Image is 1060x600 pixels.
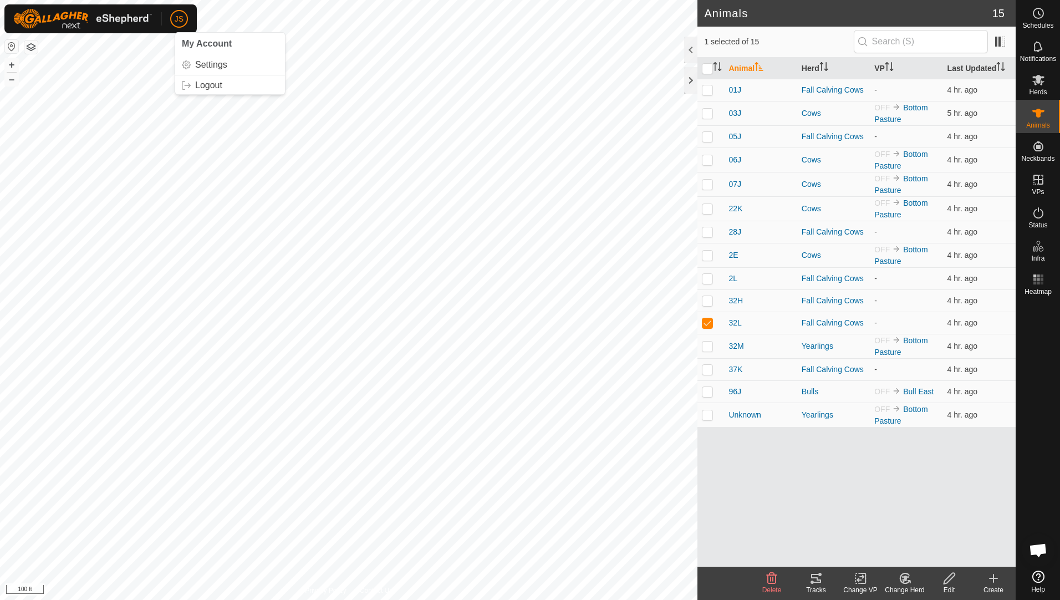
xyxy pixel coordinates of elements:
a: Logout [175,77,285,94]
a: Bottom Pasture [874,199,927,219]
div: Cows [802,154,865,166]
p-sorticon: Activate to sort [819,64,828,73]
span: 37K [728,364,742,375]
h2: Animals [704,7,992,20]
img: to [892,387,901,395]
span: Settings [195,60,227,69]
span: Neckbands [1021,155,1054,162]
app-display-virtual-paddock-transition: - [874,227,877,236]
div: Cows [802,179,865,190]
span: Animals [1026,122,1050,129]
div: Fall Calving Cows [802,364,865,375]
span: Oct 3, 2025, 8:05 PM [947,109,978,118]
th: Last Updated [943,58,1016,79]
span: OFF [874,405,890,414]
div: Yearlings [802,409,865,421]
a: Bottom Pasture [874,245,927,266]
span: VPs [1032,189,1044,195]
span: 06J [728,154,741,166]
span: 22K [728,203,742,215]
span: OFF [874,150,890,159]
button: – [5,73,18,86]
img: to [892,404,901,413]
a: Bottom Pasture [874,150,927,170]
span: OFF [874,103,890,112]
div: Change VP [838,585,883,595]
div: Fall Calving Cows [802,317,865,329]
div: Edit [927,585,971,595]
span: 96J [728,386,741,398]
div: Fall Calving Cows [802,295,865,307]
img: to [892,335,901,344]
span: JS [175,13,184,25]
app-display-virtual-paddock-transition: - [874,85,877,94]
div: Tracks [794,585,838,595]
span: OFF [874,174,890,183]
img: to [892,174,901,182]
span: OFF [874,336,890,345]
div: Fall Calving Cows [802,226,865,238]
span: Oct 3, 2025, 9:05 PM [947,180,978,189]
span: Oct 3, 2025, 8:35 PM [947,204,978,213]
div: Cows [802,250,865,261]
span: Herds [1029,89,1047,95]
span: Notifications [1020,55,1056,62]
span: Oct 3, 2025, 9:05 PM [947,387,978,396]
span: Oct 3, 2025, 9:05 PM [947,410,978,419]
div: Cows [802,108,865,119]
span: Schedules [1022,22,1053,29]
th: Herd [797,58,870,79]
button: + [5,58,18,72]
img: to [892,103,901,111]
span: OFF [874,199,890,207]
span: Oct 3, 2025, 9:05 PM [947,318,978,327]
span: Oct 3, 2025, 8:35 PM [947,227,978,236]
span: 2L [728,273,737,284]
th: Animal [724,58,797,79]
p-sorticon: Activate to sort [755,64,763,73]
a: Settings [175,56,285,74]
app-display-virtual-paddock-transition: - [874,365,877,374]
span: Oct 3, 2025, 9:05 PM [947,296,978,305]
a: Bottom Pasture [874,103,927,124]
div: Fall Calving Cows [802,131,865,143]
span: Infra [1031,255,1044,262]
img: to [892,198,901,207]
span: 28J [728,226,741,238]
span: OFF [874,245,890,254]
span: Oct 3, 2025, 9:05 PM [947,85,978,94]
span: 32M [728,340,743,352]
button: Reset Map [5,40,18,53]
a: Contact Us [360,586,393,596]
app-display-virtual-paddock-transition: - [874,274,877,283]
span: Oct 3, 2025, 9:05 PM [947,132,978,141]
p-sorticon: Activate to sort [713,64,722,73]
img: to [892,149,901,158]
div: Fall Calving Cows [802,84,865,96]
span: 32L [728,317,741,329]
img: to [892,245,901,253]
app-display-virtual-paddock-transition: - [874,296,877,305]
span: OFF [874,387,890,396]
span: Heatmap [1025,288,1052,295]
div: Open chat [1022,533,1055,567]
th: VP [870,58,942,79]
a: Privacy Policy [305,586,346,596]
a: Help [1016,566,1060,597]
div: Change Herd [883,585,927,595]
span: 01J [728,84,741,96]
span: 1 selected of 15 [704,36,853,48]
span: 03J [728,108,741,119]
span: Delete [762,586,782,594]
div: Fall Calving Cows [802,273,865,284]
span: 07J [728,179,741,190]
p-sorticon: Activate to sort [885,64,894,73]
a: Bottom Pasture [874,174,927,195]
div: Cows [802,203,865,215]
span: Oct 3, 2025, 8:35 PM [947,155,978,164]
div: Bulls [802,386,865,398]
a: Bottom Pasture [874,336,927,357]
a: Bottom Pasture [874,405,927,425]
